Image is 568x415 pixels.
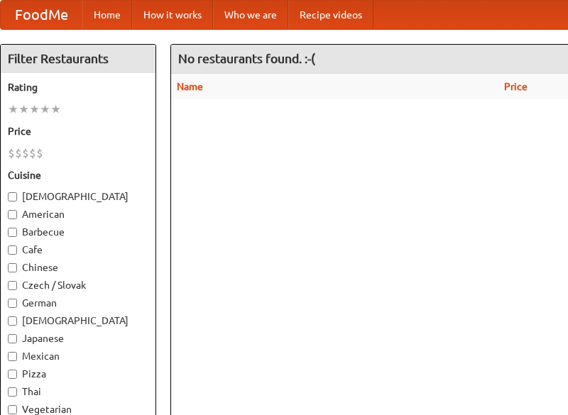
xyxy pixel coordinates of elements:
input: Vegetarian [8,405,17,414]
li: ★ [40,101,50,117]
a: Price [504,81,528,92]
a: Name [177,81,203,92]
input: Japanese [8,334,17,343]
input: Cafe [8,245,17,255]
a: Home [82,1,132,29]
label: Mexican [8,349,148,363]
label: Barbecue [8,225,148,239]
li: $ [29,145,36,161]
label: [DEMOGRAPHIC_DATA] [8,189,148,204]
li: ★ [50,101,61,117]
label: Japanese [8,331,148,345]
input: Thai [8,387,17,397]
h5: Rating [8,80,148,94]
li: $ [15,145,22,161]
li: ★ [8,101,18,117]
input: [DEMOGRAPHIC_DATA] [8,192,17,201]
h4: Filter Restaurants [1,45,155,73]
input: Barbecue [8,228,17,237]
label: Chinese [8,260,148,275]
li: $ [36,145,43,161]
label: Cafe [8,243,148,257]
h5: Cuisine [8,168,148,182]
h5: Price [8,124,148,138]
ng-pluralize: No restaurants found. :-( [178,52,315,65]
a: How it works [132,1,213,29]
label: Pizza [8,367,148,381]
input: Chinese [8,263,17,272]
a: FoodMe [1,1,82,29]
label: [DEMOGRAPHIC_DATA] [8,314,148,328]
input: Mexican [8,352,17,361]
li: $ [8,145,15,161]
input: [DEMOGRAPHIC_DATA] [8,316,17,326]
label: American [8,207,148,221]
input: American [8,210,17,219]
a: Who we are [213,1,288,29]
label: German [8,296,148,310]
input: Pizza [8,370,17,379]
label: Czech / Slovak [8,278,148,292]
input: Czech / Slovak [8,281,17,290]
input: German [8,299,17,308]
li: $ [22,145,29,161]
a: Recipe videos [288,1,373,29]
li: ★ [18,101,29,117]
li: ★ [29,101,40,117]
label: Thai [8,384,148,399]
